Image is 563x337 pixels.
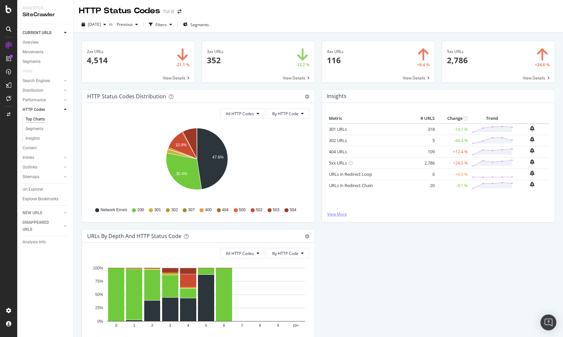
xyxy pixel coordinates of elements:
div: gear [305,94,309,99]
div: Visits [23,68,32,75]
div: DISAPPEARED URLS [23,219,56,233]
div: Open Intercom Messenger [540,314,556,330]
a: Inlinks [23,154,62,161]
span: 502 [256,207,263,213]
div: bell-plus [530,126,534,131]
span: 307 [188,207,195,213]
a: View More [327,211,549,217]
div: Outlinks [23,164,37,171]
text: 75% [95,279,103,284]
div: bell-plus [530,159,534,165]
text: 3 [169,324,171,328]
div: bell-plus [530,148,534,153]
th: # URLS [410,114,436,123]
button: Filters [146,19,175,30]
a: Distribution [23,87,62,94]
a: NEW URLS [23,210,62,217]
button: [DATE] [79,19,109,30]
td: 0 [410,168,436,180]
div: Top Charts [26,116,45,123]
a: 5xx URLs [329,160,347,166]
span: 2025 Sep. 29th [88,22,101,27]
div: bell-plus [530,182,534,187]
div: Segments [23,58,40,65]
th: Metric [327,114,410,123]
text: 6 [223,324,225,328]
text: 5 [205,324,207,328]
div: HTTP Status Codes Distribution [87,93,166,100]
div: Inlinks [23,154,34,161]
span: 301 [154,207,161,213]
div: bell-plus [530,137,534,142]
a: Segments [26,125,69,132]
td: -44.4 % [436,135,469,146]
a: Performance [23,97,62,104]
span: vs [109,21,114,27]
a: Url Explorer [23,186,69,193]
span: 200 [137,207,144,213]
a: Content [23,145,69,152]
td: 2,786 [410,157,436,168]
div: bell-plus [530,170,534,176]
button: Segments [180,19,212,30]
button: Previous [114,19,141,30]
div: Insights [26,135,40,142]
text: 7 [241,324,243,328]
text: 0% [97,319,103,324]
span: 400 [205,207,212,213]
text: 50% [95,292,103,297]
a: 404 URLs [329,149,347,155]
a: Movements [23,49,69,56]
div: HTTP Status Codes [79,5,160,17]
a: 301 URLs [329,126,347,132]
a: 302 URLs [329,137,347,143]
svg: A chart. [87,124,307,201]
a: Search Engines [23,77,62,84]
div: Search Engines [23,77,50,84]
a: DISAPPEARED URLS [23,219,62,233]
td: 20 [410,180,436,191]
div: Url Explorer [23,186,43,193]
div: Analysis Info [23,239,46,246]
span: All HTTP Codes [226,251,254,256]
span: By HTTP Code [272,251,298,256]
span: 404 [222,207,229,213]
td: -9.1 % [436,180,469,191]
td: -14.1 % [436,123,469,135]
a: Overview [23,39,69,46]
td: 318 [410,123,436,135]
div: Performance [23,97,46,104]
a: Analysis Info [23,239,69,246]
div: HTTP Codes [23,106,45,113]
span: Segments [190,22,209,27]
span: 302 [171,207,178,213]
div: CURRENT URLS [23,29,51,36]
button: By HTTP Code [267,248,309,259]
button: By HTTP Code [267,108,309,119]
a: Segments [23,58,69,65]
span: Previous [114,22,133,27]
text: 2 [151,324,153,328]
div: Movements [23,49,43,56]
div: Overview [23,39,38,46]
div: arrow-right-arrow-left [177,9,181,14]
div: Explorer Bookmarks [23,196,58,203]
td: 109 [410,146,436,157]
a: Sitemaps [23,173,62,180]
div: gear [305,234,309,239]
text: 30.4% [176,171,187,176]
div: URLs by Depth and HTTP Status Code [87,233,181,239]
td: +0.0 % [436,168,469,180]
text: 10.9% [175,143,187,147]
a: Explorer Bookmarks [23,196,69,203]
a: Visits [23,68,39,75]
div: Sitemaps [23,173,39,180]
td: +24.0 % [436,157,469,168]
text: 8 [259,324,261,328]
h4: Insights [327,92,346,101]
div: NEW URLS [23,210,42,217]
span: By HTTP Code [272,111,298,117]
th: Trend [469,114,515,123]
div: Analytics [23,5,68,11]
span: 504 [290,207,296,213]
